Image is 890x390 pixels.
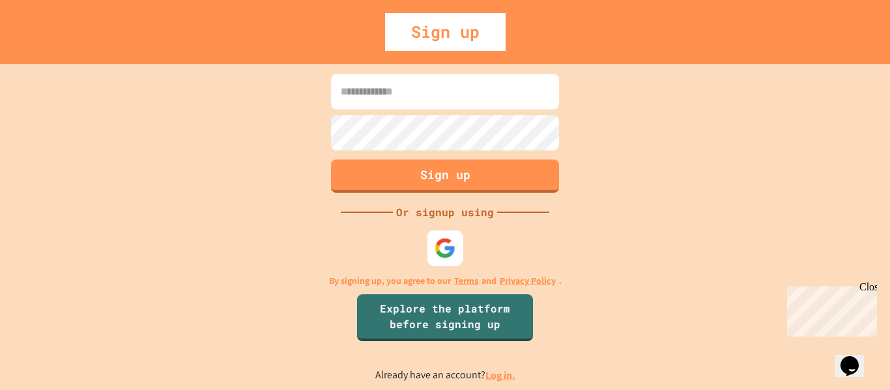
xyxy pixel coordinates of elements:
div: Or signup using [393,204,497,220]
button: Sign up [331,160,559,193]
iframe: chat widget [835,338,877,377]
img: google-icon.svg [435,237,456,258]
a: Terms [454,274,478,288]
div: Chat with us now!Close [5,5,90,83]
a: Privacy Policy [500,274,556,288]
a: Log in. [485,369,515,382]
p: By signing up, you agree to our and . [329,274,562,288]
a: Explore the platform before signing up [357,294,532,341]
p: Already have an account? [375,367,515,383]
iframe: chat widget [782,281,877,337]
div: Sign up [385,13,506,51]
